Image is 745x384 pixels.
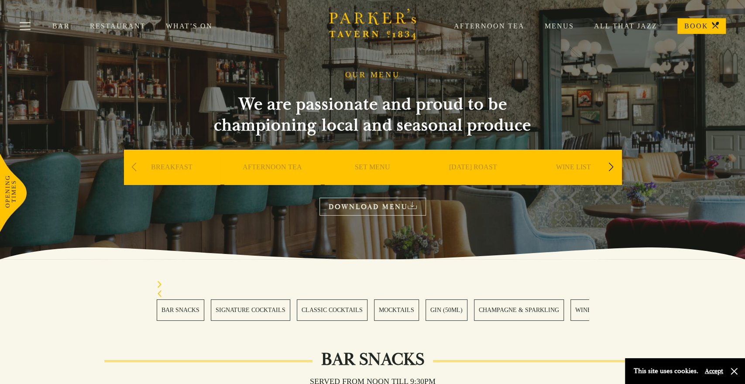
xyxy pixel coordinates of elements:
a: 2 / 28 [211,299,290,321]
a: AFTERNOON TEA [243,163,302,198]
p: This site uses cookies. [634,365,698,377]
a: 5 / 28 [426,299,467,321]
div: 3 / 9 [325,150,421,211]
a: 1 / 28 [157,299,204,321]
button: Close and accept [730,367,738,376]
a: 3 / 28 [297,299,367,321]
div: Previous slide [157,290,589,299]
h2: Bar Snacks [312,349,433,370]
a: [DATE] ROAST [449,163,497,198]
h1: OUR MENU [345,70,400,80]
a: BREAKFAST [151,163,192,198]
a: 7 / 28 [570,299,600,321]
a: 6 / 28 [474,299,564,321]
h2: We are passionate and proud to be championing local and seasonal produce [198,94,547,136]
a: DOWNLOAD MENU [319,198,426,216]
a: SET MENU [355,163,390,198]
div: 4 / 9 [425,150,521,211]
div: Next slide [605,158,617,177]
a: WINE LIST [556,163,591,198]
div: Next slide [157,281,589,290]
div: 1 / 9 [124,150,220,211]
div: Previous slide [128,158,140,177]
a: 4 / 28 [374,299,419,321]
button: Accept [705,367,723,375]
div: 5 / 9 [525,150,621,211]
div: 2 / 9 [224,150,320,211]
